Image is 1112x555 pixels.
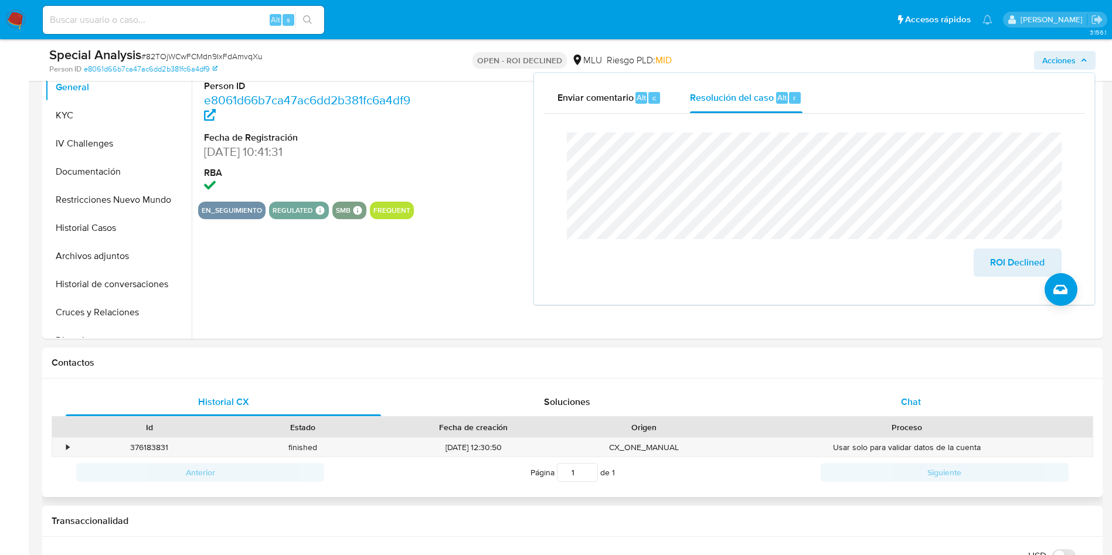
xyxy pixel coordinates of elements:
span: Enviar comentario [557,90,634,104]
button: en_seguimiento [202,208,262,213]
span: Página de [531,463,615,482]
span: Alt [777,92,787,103]
div: 376183831 [73,438,226,457]
button: Siguiente [821,463,1069,482]
button: General [45,73,192,101]
dt: Fecha de Registración [204,131,418,144]
a: e8061d66b7ca47ac6dd2b381fc6a4df9 [204,91,410,125]
p: antonio.rossel@mercadolibre.com [1021,14,1087,25]
a: e8061d66b7ca47ac6dd2b381fc6a4df9 [84,64,217,74]
div: Fecha de creación [388,421,559,433]
span: 1 [612,467,615,478]
h1: Transaccionalidad [52,515,1093,527]
a: Notificaciones [982,15,992,25]
button: Restricciones Nuevo Mundo [45,186,192,214]
span: # 82TOjWCwFCMdn9IxFdAmvqXu [141,50,263,62]
button: Archivos adjuntos [45,242,192,270]
button: search-icon [295,12,319,28]
button: ROI Declined [974,248,1062,277]
input: Buscar usuario o caso... [43,12,324,28]
dd: [DATE] 10:41:31 [204,144,418,160]
b: Special Analysis [49,45,141,64]
span: s [287,14,290,25]
button: smb [336,208,351,213]
span: ROI Declined [989,250,1046,275]
span: MID [655,53,672,67]
button: Cruces y Relaciones [45,298,192,326]
button: frequent [373,208,410,213]
button: Acciones [1034,51,1096,70]
span: Resolución del caso [690,90,774,104]
button: Direcciones [45,326,192,355]
div: Origen [576,421,713,433]
button: Historial Casos [45,214,192,242]
h1: Contactos [52,357,1093,369]
span: Alt [271,14,280,25]
div: Usar solo para validar datos de la cuenta [721,438,1093,457]
span: Accesos rápidos [905,13,971,26]
span: c [652,92,656,103]
span: 3.156.1 [1090,28,1106,37]
button: IV Challenges [45,130,192,158]
a: Salir [1091,13,1103,26]
p: OPEN - ROI DECLINED [472,52,567,69]
span: Chat [901,395,921,408]
button: Historial de conversaciones [45,270,192,298]
div: MLU [572,54,602,67]
b: Person ID [49,64,81,74]
dt: Person ID [204,80,418,93]
span: Alt [637,92,646,103]
dt: RBA [204,166,418,179]
div: Id [81,421,218,433]
button: Anterior [76,463,324,482]
span: Acciones [1042,51,1076,70]
div: • [66,442,69,453]
button: KYC [45,101,192,130]
div: finished [226,438,380,457]
div: Proceso [729,421,1084,433]
span: Historial CX [198,395,249,408]
div: CX_ONE_MANUAL [567,438,721,457]
div: [DATE] 12:30:50 [380,438,567,457]
span: r [793,92,796,103]
div: Estado [234,421,372,433]
span: Riesgo PLD: [607,54,672,67]
span: Soluciones [544,395,590,408]
button: Documentación [45,158,192,186]
button: regulated [273,208,313,213]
